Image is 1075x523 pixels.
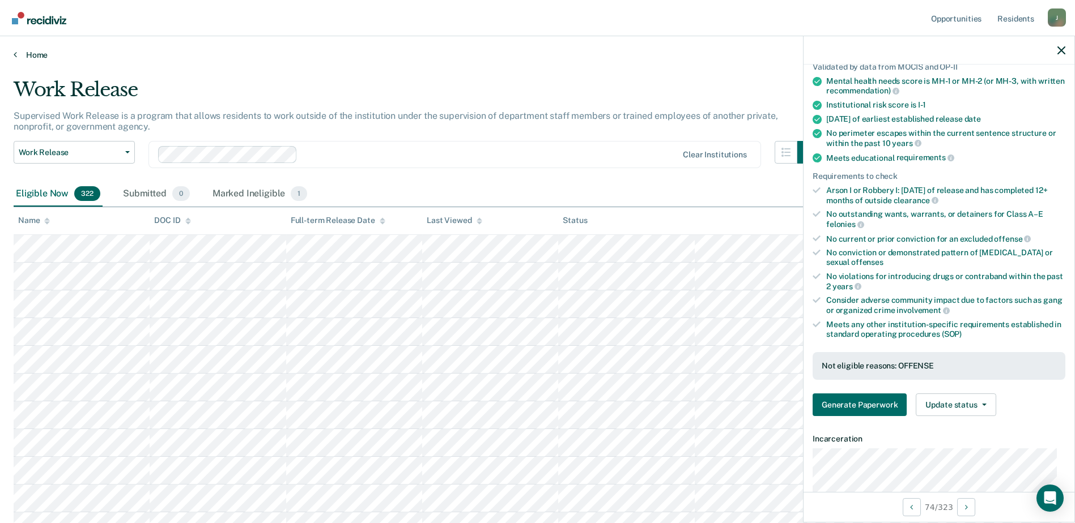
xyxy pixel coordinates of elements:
[826,114,1065,124] div: [DATE] of earliest established release
[903,498,921,516] button: Previous Opportunity
[1048,8,1066,27] button: Profile dropdown button
[896,153,954,162] span: requirements
[826,209,1065,229] div: No outstanding wants, warrants, or detainers for Class A–E
[894,196,939,205] span: clearance
[210,182,310,207] div: Marked Ineligible
[826,272,1065,291] div: No violations for introducing drugs or contraband within the past 2
[957,498,975,516] button: Next Opportunity
[813,393,907,416] button: Generate Paperwork
[813,434,1065,444] dt: Incarceration
[892,139,921,148] span: years
[896,306,949,315] span: involvement
[154,216,190,225] div: DOC ID
[813,172,1065,181] div: Requirements to check
[172,186,190,201] span: 0
[291,186,307,201] span: 1
[19,148,121,157] span: Work Release
[563,216,587,225] div: Status
[74,186,100,201] span: 322
[942,329,962,338] span: (SOP)
[14,110,778,132] p: Supervised Work Release is a program that allows residents to work outside of the institution und...
[916,393,996,416] button: Update status
[14,50,1061,60] a: Home
[826,76,1065,96] div: Mental health needs score is MH-1 or MH-2 (or MH-3, with written
[12,12,66,24] img: Recidiviz
[826,128,1065,148] div: No perimeter escapes within the current sentence structure or within the past 10
[964,114,981,123] span: date
[18,216,50,225] div: Name
[826,186,1065,205] div: Arson I or Robbery I: [DATE] of release and has completed 12+ months of outside
[683,150,747,160] div: Clear institutions
[14,78,820,110] div: Work Release
[804,492,1074,522] div: 74 / 323
[826,220,864,229] span: felonies
[826,100,1065,110] div: Institutional risk score is
[826,320,1065,339] div: Meets any other institution-specific requirements established in standard operating procedures
[826,234,1065,244] div: No current or prior conviction for an excluded
[813,62,1065,72] div: Validated by data from MOCIS and OP-II
[14,182,103,207] div: Eligible Now
[832,282,861,291] span: years
[994,234,1031,243] span: offense
[427,216,482,225] div: Last Viewed
[1048,8,1066,27] div: J
[826,86,899,95] span: recommendation)
[851,258,883,267] span: offenses
[822,361,1056,371] div: Not eligible reasons: OFFENSE
[291,216,385,225] div: Full-term Release Date
[121,182,192,207] div: Submitted
[826,153,1065,163] div: Meets educational
[826,295,1065,315] div: Consider adverse community impact due to factors such as gang or organized crime
[1036,485,1064,512] div: Open Intercom Messenger
[826,248,1065,267] div: No conviction or demonstrated pattern of [MEDICAL_DATA] or sexual
[918,100,926,109] span: I-1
